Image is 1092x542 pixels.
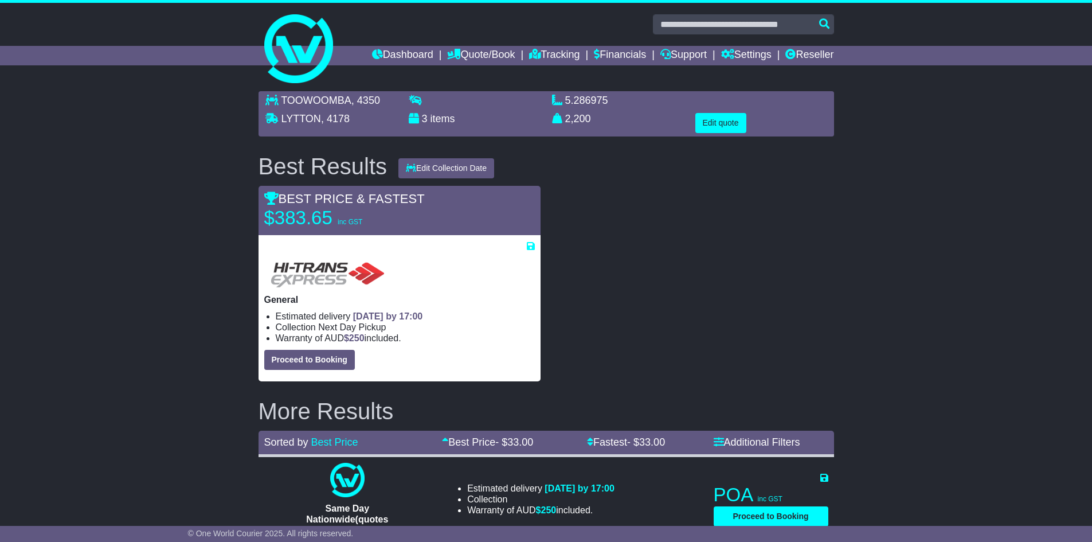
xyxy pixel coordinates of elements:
span: $ [344,333,365,343]
span: [DATE] by 17:00 [353,311,423,321]
span: , 4178 [321,113,350,124]
a: Tracking [529,46,580,65]
p: General [264,294,535,305]
span: $ [536,505,557,515]
span: - $ [495,436,533,448]
p: POA [714,483,828,506]
a: Dashboard [372,46,433,65]
span: inc GST [338,218,362,226]
a: Quote/Book [447,46,515,65]
button: Proceed to Booking [264,350,355,370]
span: [DATE] by 17:00 [545,483,615,493]
img: One World Courier: Same Day Nationwide(quotes take 0.5-1 hour) [330,463,365,497]
span: © One World Courier 2025. All rights reserved. [188,529,354,538]
span: , 4350 [351,95,380,106]
li: Warranty of AUD included. [276,333,535,344]
button: Proceed to Booking [714,506,828,527]
li: Estimated delivery [467,483,615,494]
span: 2,200 [565,113,591,124]
a: Best Price [311,436,358,448]
a: Settings [721,46,772,65]
a: Fastest- $33.00 [587,436,665,448]
span: 33.00 [639,436,665,448]
span: items [430,113,455,124]
span: 3 [422,113,428,124]
li: Collection [467,494,615,505]
span: 250 [541,505,557,515]
span: BEST PRICE & FASTEST [264,192,425,206]
li: Collection [276,322,535,333]
a: Financials [594,46,646,65]
span: Next Day Pickup [318,322,386,332]
span: 33.00 [507,436,533,448]
li: Estimated delivery [276,311,535,322]
div: Best Results [253,154,393,179]
span: TOOWOOMBA [281,95,351,106]
button: Edit quote [695,113,746,133]
a: Reseller [785,46,833,65]
span: 250 [349,333,365,343]
span: Sorted by [264,436,308,448]
a: Additional Filters [714,436,800,448]
img: HiTrans (Machship): General [264,252,389,288]
span: Same Day Nationwide(quotes take 0.5-1 hour) [306,504,388,535]
h2: More Results [259,399,834,424]
p: $383.65 [264,206,408,229]
li: Warranty of AUD included. [467,505,615,516]
span: - $ [627,436,665,448]
span: LYTTON [281,113,321,124]
span: inc GST [758,495,782,503]
span: 5.286975 [565,95,608,106]
button: Edit Collection Date [398,158,494,178]
a: Best Price- $33.00 [442,436,533,448]
a: Support [660,46,707,65]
